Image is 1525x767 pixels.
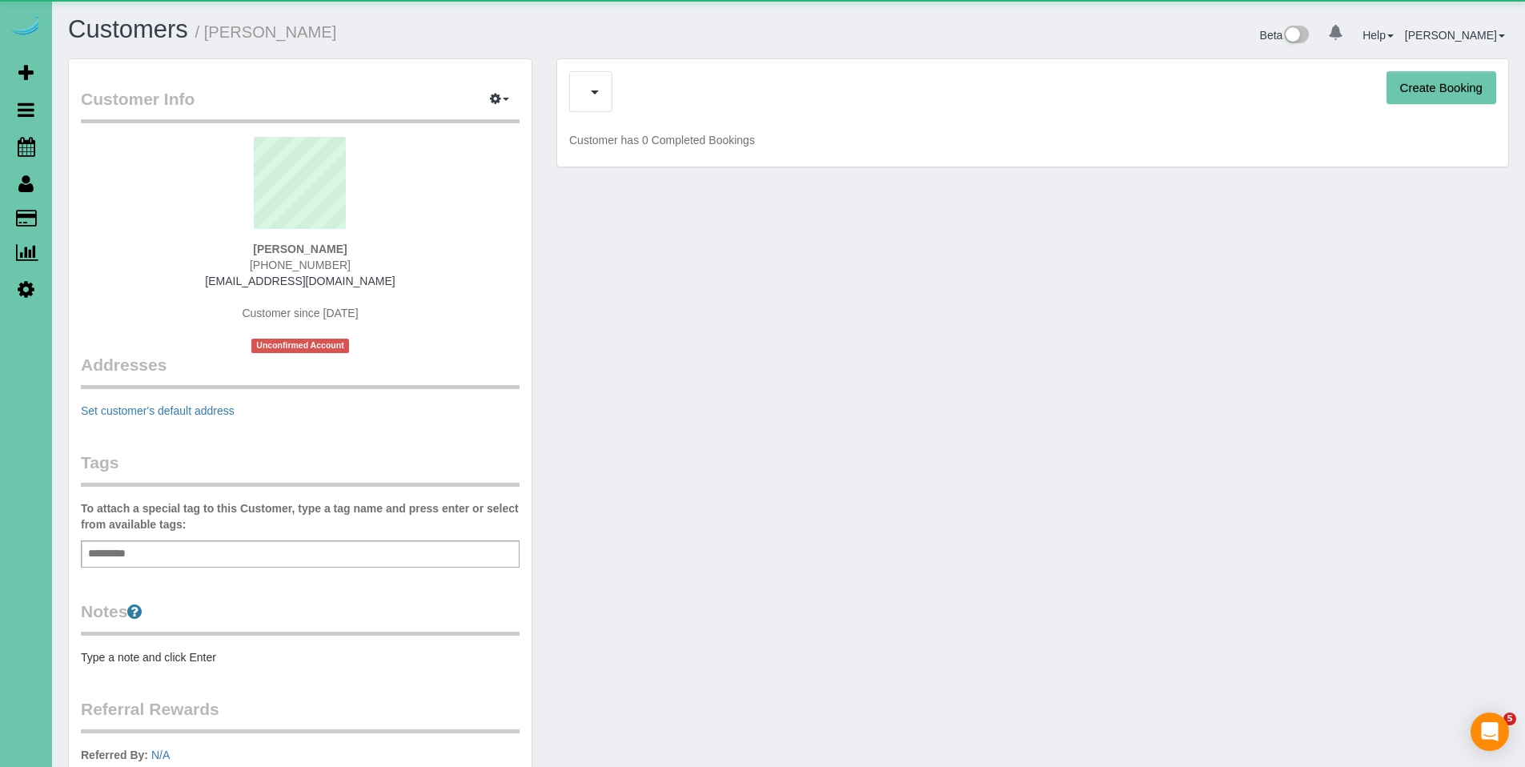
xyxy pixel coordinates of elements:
a: Help [1362,29,1394,42]
span: 5 [1503,713,1516,725]
pre: Type a note and click Enter [81,649,520,665]
p: Customer has 0 Completed Bookings [569,132,1496,148]
div: Open Intercom Messenger [1471,713,1509,751]
strong: [PERSON_NAME] [253,243,347,255]
legend: Referral Rewards [81,697,520,733]
img: New interface [1282,26,1309,46]
span: Unconfirmed Account [251,339,349,352]
a: Beta [1260,29,1310,42]
a: Customers [68,15,188,43]
small: / [PERSON_NAME] [195,23,337,41]
a: N/A [151,749,170,761]
legend: Notes [81,600,520,636]
span: [PHONE_NUMBER] [250,259,351,271]
a: Set customer's default address [81,404,235,417]
a: [EMAIL_ADDRESS][DOMAIN_NAME] [205,275,395,287]
a: [PERSON_NAME] [1405,29,1505,42]
label: Referred By: [81,747,148,763]
img: Automaid Logo [10,16,42,38]
label: To attach a special tag to this Customer, type a tag name and press enter or select from availabl... [81,500,520,532]
button: Create Booking [1387,71,1496,105]
span: Customer since [DATE] [242,307,358,319]
legend: Tags [81,451,520,487]
legend: Customer Info [81,87,520,123]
